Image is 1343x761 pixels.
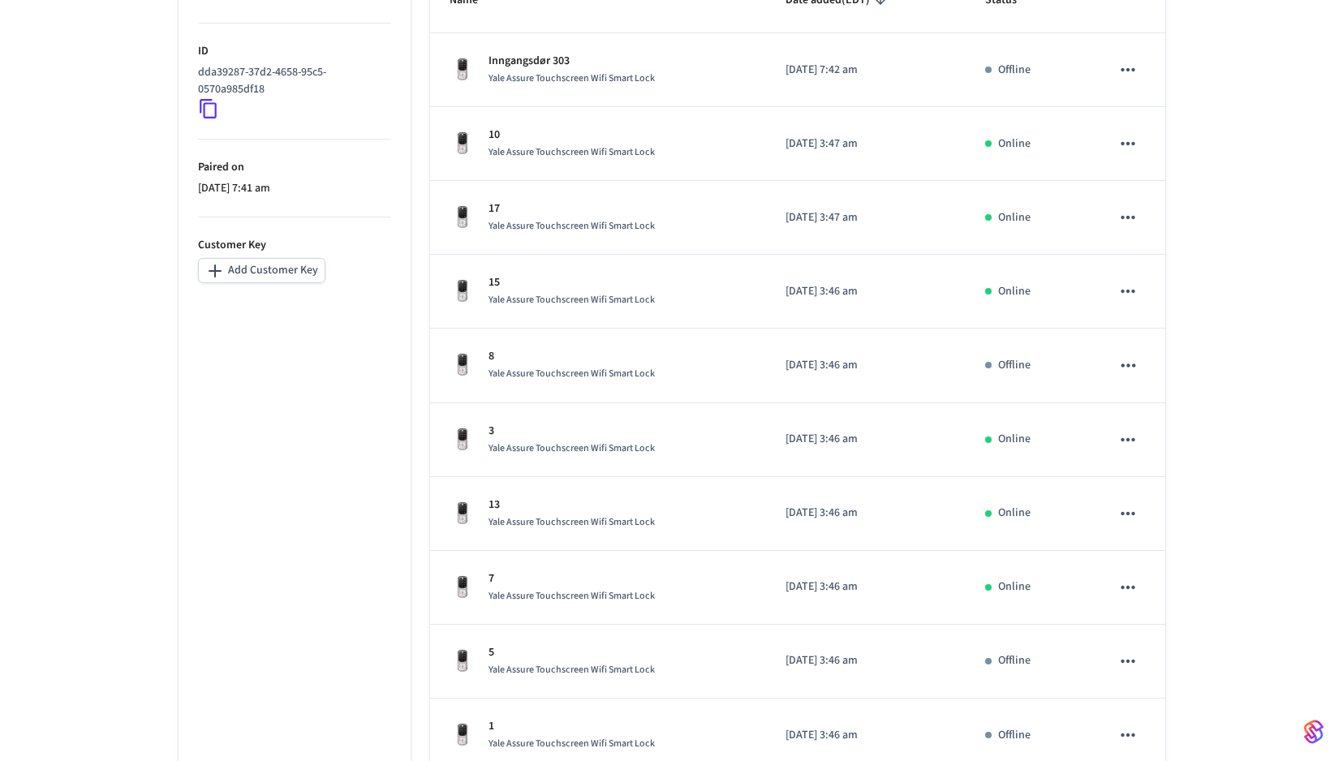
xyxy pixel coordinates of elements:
button: Add Customer Key [198,258,325,283]
img: Yale Assure Touchscreen Wifi Smart Lock, Satin Nickel, Front [450,204,476,230]
p: Offline [998,652,1031,669]
img: Yale Assure Touchscreen Wifi Smart Lock, Satin Nickel, Front [450,501,476,527]
p: Online [998,209,1031,226]
img: Yale Assure Touchscreen Wifi Smart Lock, Satin Nickel, Front [450,57,476,83]
span: Yale Assure Touchscreen Wifi Smart Lock [489,219,655,233]
p: [DATE] 3:46 am [786,357,945,374]
p: Online [998,283,1031,300]
p: [DATE] 3:46 am [786,283,945,300]
p: 1 [489,718,655,735]
p: [DATE] 3:46 am [786,505,945,522]
p: Paired on [198,159,391,176]
span: Yale Assure Touchscreen Wifi Smart Lock [489,663,655,677]
p: Offline [998,62,1031,79]
p: Online [998,135,1031,153]
p: [DATE] 3:47 am [786,209,945,226]
p: dda39287-37d2-4658-95c5-0570a985df18 [198,64,385,98]
img: Yale Assure Touchscreen Wifi Smart Lock, Satin Nickel, Front [450,278,476,304]
img: Yale Assure Touchscreen Wifi Smart Lock, Satin Nickel, Front [450,574,476,600]
p: Offline [998,357,1031,374]
p: [DATE] 3:46 am [786,727,945,744]
p: Inngangsdør 303 [489,53,655,70]
p: Online [998,431,1031,448]
p: Online [998,578,1031,595]
p: [DATE] 3:46 am [786,578,945,595]
p: 13 [489,497,655,514]
p: [DATE] 7:42 am [786,62,945,79]
p: 3 [489,423,655,440]
p: 8 [489,348,655,365]
p: [DATE] 3:47 am [786,135,945,153]
img: Yale Assure Touchscreen Wifi Smart Lock, Satin Nickel, Front [450,352,476,378]
p: [DATE] 3:46 am [786,652,945,669]
img: Yale Assure Touchscreen Wifi Smart Lock, Satin Nickel, Front [450,427,476,453]
p: [DATE] 7:41 am [198,180,391,197]
span: Yale Assure Touchscreen Wifi Smart Lock [489,589,655,603]
span: Yale Assure Touchscreen Wifi Smart Lock [489,293,655,307]
img: SeamLogoGradient.69752ec5.svg [1304,719,1324,745]
img: Yale Assure Touchscreen Wifi Smart Lock, Satin Nickel, Front [450,648,476,674]
p: 5 [489,644,655,661]
p: 15 [489,274,655,291]
p: ID [198,43,391,60]
span: Yale Assure Touchscreen Wifi Smart Lock [489,737,655,750]
p: [DATE] 3:46 am [786,431,945,448]
span: Yale Assure Touchscreen Wifi Smart Lock [489,515,655,529]
p: Customer Key [198,237,391,254]
img: Yale Assure Touchscreen Wifi Smart Lock, Satin Nickel, Front [450,722,476,748]
p: Online [998,505,1031,522]
p: 17 [489,200,655,217]
img: Yale Assure Touchscreen Wifi Smart Lock, Satin Nickel, Front [450,131,476,157]
span: Yale Assure Touchscreen Wifi Smart Lock [489,367,655,380]
span: Yale Assure Touchscreen Wifi Smart Lock [489,441,655,455]
p: 7 [489,570,655,587]
p: 10 [489,127,655,144]
span: Yale Assure Touchscreen Wifi Smart Lock [489,145,655,159]
p: Offline [998,727,1031,744]
span: Yale Assure Touchscreen Wifi Smart Lock [489,71,655,85]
